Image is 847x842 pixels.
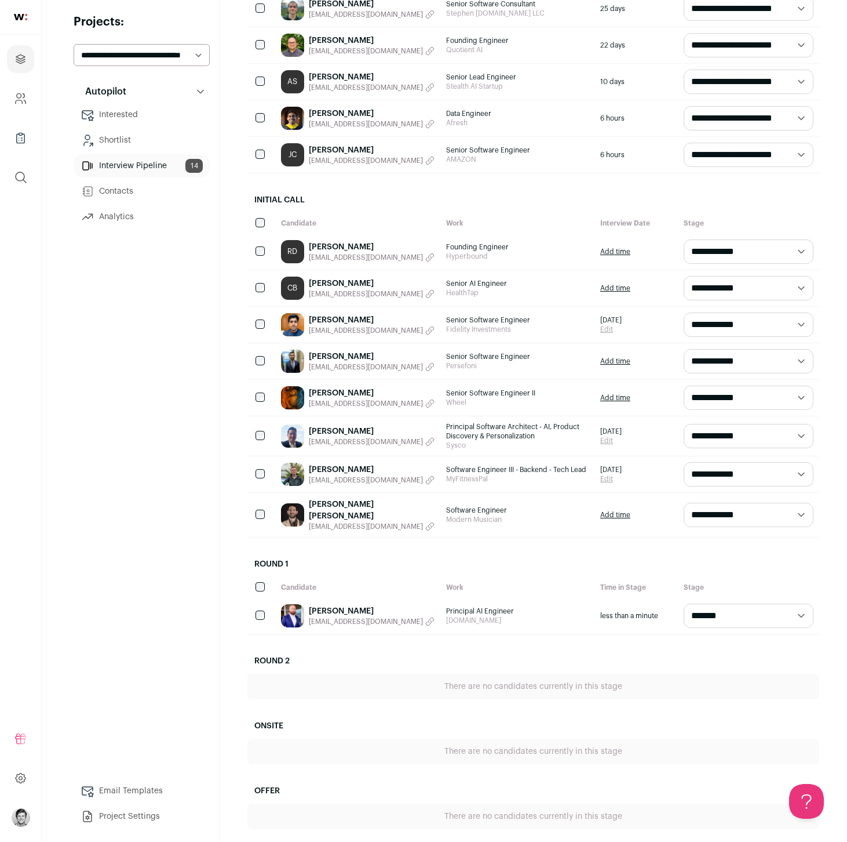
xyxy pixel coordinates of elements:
[446,398,589,407] span: Wheel
[78,85,126,99] p: Autopilot
[309,10,423,19] span: [EMAIL_ADDRESS][DOMAIN_NAME]
[446,82,589,91] span: Stealth AI Startup
[446,252,589,261] span: Hyperbound
[281,386,304,409] img: 5b6830f403b133ef82343e09e7601f0f814ba806ab9d553f8ace20d36632cc82.jpg
[446,616,589,625] span: [DOMAIN_NAME]
[281,350,304,373] img: b8567a7b48ee3cd92390958dd055aac8e4edd23ebfba366679e489fd37cf0a46.jpg
[309,362,435,372] button: [EMAIL_ADDRESS][DOMAIN_NAME]
[440,213,594,234] div: Work
[600,357,630,366] a: Add time
[309,437,435,447] button: [EMAIL_ADDRESS][DOMAIN_NAME]
[74,80,210,103] button: Autopilot
[275,213,440,234] div: Candidate
[446,109,589,118] span: Data Engineer
[309,351,435,362] a: [PERSON_NAME]
[309,156,423,165] span: [EMAIL_ADDRESS][DOMAIN_NAME]
[446,389,589,398] span: Senior Software Engineer II
[309,326,423,335] span: [EMAIL_ADDRESS][DOMAIN_NAME]
[309,362,423,372] span: [EMAIL_ADDRESS][DOMAIN_NAME]
[309,119,423,129] span: [EMAIL_ADDRESS][DOMAIN_NAME]
[309,156,435,165] button: [EMAIL_ADDRESS][DOMAIN_NAME]
[309,71,435,83] a: [PERSON_NAME]
[594,137,678,173] div: 6 hours
[309,399,435,408] button: [EMAIL_ADDRESS][DOMAIN_NAME]
[446,155,589,164] span: AMAZON
[446,72,589,82] span: Senior Lead Engineer
[789,784,824,819] iframe: Help Scout Beacon - Open
[309,253,435,262] button: [EMAIL_ADDRESS][DOMAIN_NAME]
[309,144,435,156] a: [PERSON_NAME]
[678,213,819,234] div: Stage
[309,426,435,437] a: [PERSON_NAME]
[600,465,622,474] span: [DATE]
[309,605,435,617] a: [PERSON_NAME]
[309,387,435,399] a: [PERSON_NAME]
[594,64,678,100] div: 10 days
[309,83,423,92] span: [EMAIL_ADDRESS][DOMAIN_NAME]
[309,289,423,299] span: [EMAIL_ADDRESS][DOMAIN_NAME]
[446,506,589,515] span: Software Engineer
[309,522,435,531] button: [EMAIL_ADDRESS][DOMAIN_NAME]
[309,326,435,335] button: [EMAIL_ADDRESS][DOMAIN_NAME]
[74,129,210,152] a: Shortlist
[440,577,594,598] div: Work
[446,474,589,484] span: MyFitnessPal
[446,45,589,55] span: Quotient AI
[600,325,622,334] a: Edit
[309,10,435,19] button: [EMAIL_ADDRESS][DOMAIN_NAME]
[281,240,304,263] a: RD
[281,107,304,130] img: 37a1a58f9323e6348431036db3464b86a52224c2328e748ab2f75863f81cf9f3.jpg
[275,577,440,598] div: Candidate
[594,577,678,598] div: Time in Stage
[247,187,819,213] h2: Initial Call
[281,503,304,527] img: af7114c73c2fb0281594f39037082aa01f0031abbb91140f69625243c1407ce4
[594,213,678,234] div: Interview Date
[309,83,435,92] button: [EMAIL_ADDRESS][DOMAIN_NAME]
[446,9,589,18] span: Stephen [DOMAIN_NAME] LLC
[446,361,589,371] span: Persefoni
[446,242,589,252] span: Founding Engineer
[594,27,678,63] div: 22 days
[309,241,435,253] a: [PERSON_NAME]
[281,424,304,448] img: 6068488f2312c2ade19b5705085ebc7b65f0dcca05dfc62ee9501e452ef3fb90.jpg
[309,35,435,46] a: [PERSON_NAME]
[281,313,304,336] img: c6713f341d38c6463cce5aa48d5f8501d0a41bd85af79b2cbd76de14d4749092.jpg
[600,315,622,325] span: [DATE]
[446,118,589,128] span: Afresh
[247,778,819,804] h2: Offer
[446,515,589,524] span: Modern Musician
[446,279,589,288] span: Senior AI Engineer
[309,617,423,626] span: [EMAIL_ADDRESS][DOMAIN_NAME]
[309,314,435,326] a: [PERSON_NAME]
[446,352,589,361] span: Senior Software Engineer
[12,808,30,827] button: Open dropdown
[678,577,819,598] div: Stage
[74,180,210,203] a: Contacts
[309,476,423,485] span: [EMAIL_ADDRESS][DOMAIN_NAME]
[309,108,435,119] a: [PERSON_NAME]
[309,522,423,531] span: [EMAIL_ADDRESS][DOMAIN_NAME]
[309,46,423,56] span: [EMAIL_ADDRESS][DOMAIN_NAME]
[600,474,622,484] a: Edit
[309,399,423,408] span: [EMAIL_ADDRESS][DOMAIN_NAME]
[446,288,589,297] span: HealthTap
[309,617,435,626] button: [EMAIL_ADDRESS][DOMAIN_NAME]
[281,277,304,300] a: CB
[309,46,435,56] button: [EMAIL_ADDRESS][DOMAIN_NAME]
[7,45,34,73] a: Projects
[247,739,819,764] div: There are no candidates currently in this stage
[594,598,678,634] div: less than a minute
[309,476,435,485] button: [EMAIL_ADDRESS][DOMAIN_NAME]
[309,253,423,262] span: [EMAIL_ADDRESS][DOMAIN_NAME]
[185,159,203,173] span: 14
[74,779,210,803] a: Email Templates
[309,278,435,289] a: [PERSON_NAME]
[600,427,622,436] span: [DATE]
[14,14,27,20] img: wellfound-shorthand-0d5821cbd27db2630d0214b213865d53afaa358527fdda9d0ea32b1df1b89c2c.svg
[281,70,304,93] a: AS
[247,804,819,829] div: There are no candidates currently in this stage
[600,247,630,256] a: Add time
[12,808,30,827] img: 606302-medium_jpg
